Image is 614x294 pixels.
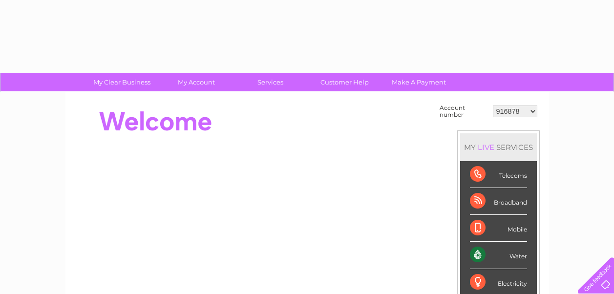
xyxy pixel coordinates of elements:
td: Account number [437,102,490,121]
div: Broadband [470,188,527,215]
a: My Clear Business [82,73,162,91]
a: Customer Help [304,73,385,91]
a: Services [230,73,311,91]
div: Telecoms [470,161,527,188]
div: MY SERVICES [460,133,537,161]
div: Water [470,242,527,269]
div: LIVE [476,143,496,152]
a: My Account [156,73,236,91]
div: Mobile [470,215,527,242]
a: Make A Payment [379,73,459,91]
